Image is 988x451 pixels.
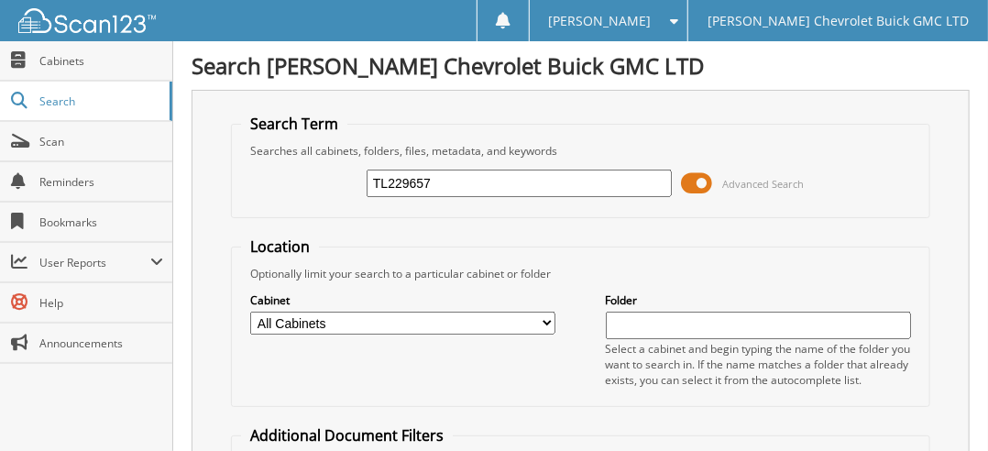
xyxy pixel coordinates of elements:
iframe: Chat Widget [896,363,988,451]
span: Announcements [39,335,163,351]
legend: Location [241,236,319,257]
legend: Search Term [241,114,347,134]
label: Folder [606,292,911,308]
div: Select a cabinet and begin typing the name of the folder you want to search in. If the name match... [606,341,911,388]
div: Searches all cabinets, folders, files, metadata, and keywords [241,143,919,159]
span: User Reports [39,255,150,270]
legend: Additional Document Filters [241,425,453,445]
img: scan123-logo-white.svg [18,8,156,33]
label: Cabinet [250,292,555,308]
div: Optionally limit your search to a particular cabinet or folder [241,266,919,281]
span: Advanced Search [722,177,804,191]
span: Scan [39,134,163,149]
span: Help [39,295,163,311]
h1: Search [PERSON_NAME] Chevrolet Buick GMC LTD [192,50,970,81]
span: [PERSON_NAME] Chevrolet Buick GMC LTD [708,16,969,27]
span: Bookmarks [39,214,163,230]
span: Search [39,93,160,109]
span: Reminders [39,174,163,190]
span: Cabinets [39,53,163,69]
span: [PERSON_NAME] [549,16,652,27]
